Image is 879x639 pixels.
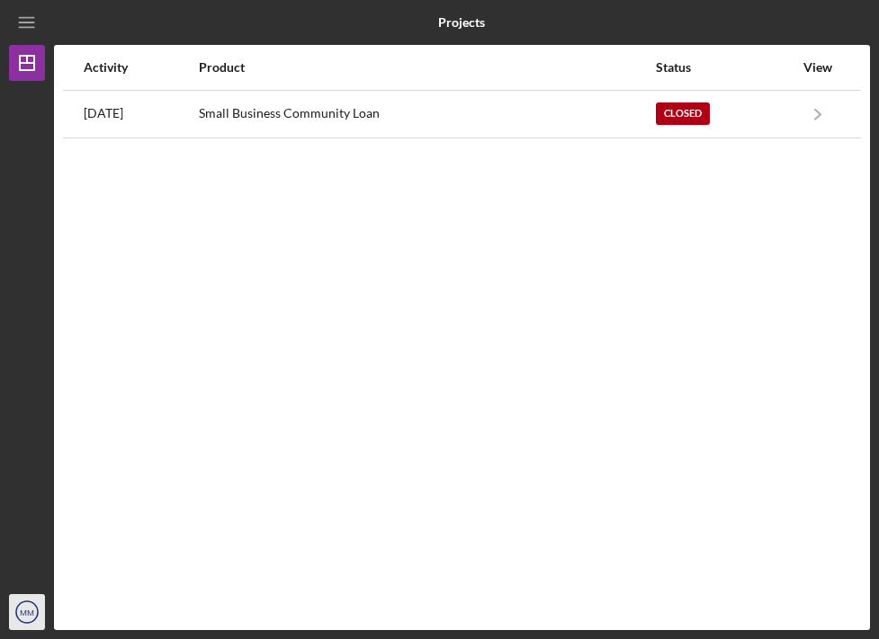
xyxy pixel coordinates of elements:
text: MM [20,608,34,617]
div: Product [199,60,654,75]
div: Status [656,60,794,75]
div: Small Business Community Loan [199,92,654,137]
time: 2025-09-22 19:01 [84,106,123,120]
div: View [795,60,840,75]
div: Activity [84,60,197,75]
div: Closed [656,102,710,125]
button: MM [9,594,45,630]
b: Projects [438,15,485,30]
